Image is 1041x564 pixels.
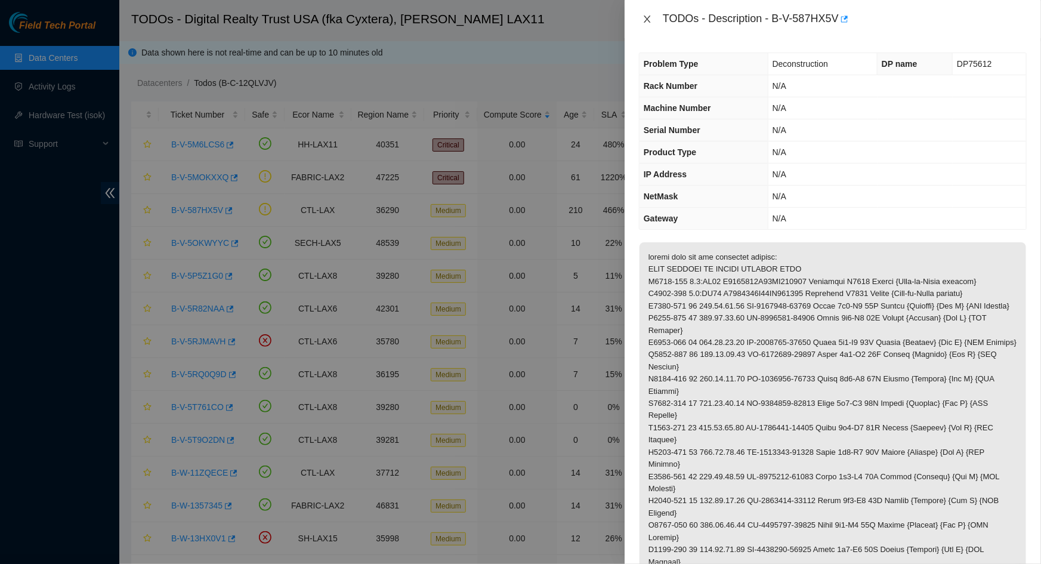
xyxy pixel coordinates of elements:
span: Serial Number [644,125,700,135]
div: TODOs - Description - B-V-587HX5V [663,10,1027,29]
span: Rack Number [644,81,697,91]
span: close [642,14,652,24]
span: Gateway [644,214,678,223]
span: Problem Type [644,59,699,69]
span: N/A [773,103,786,113]
span: DP75612 [957,59,991,69]
span: IP Address [644,169,687,179]
span: DP name [882,59,918,69]
span: Machine Number [644,103,711,113]
span: NetMask [644,192,678,201]
button: Close [639,14,656,25]
span: N/A [773,192,786,201]
span: N/A [773,169,786,179]
span: N/A [773,125,786,135]
span: Product Type [644,147,696,157]
span: N/A [773,81,786,91]
span: N/A [773,214,786,223]
span: Deconstruction [773,59,828,69]
span: N/A [773,147,786,157]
